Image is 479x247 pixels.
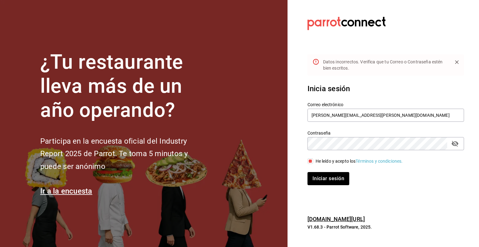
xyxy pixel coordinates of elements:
[307,109,464,122] input: Ingresa tu correo electrónico
[307,83,464,94] h3: Inicia sesión
[323,56,447,74] div: Datos incorrectos. Verifica que tu Correo o Contraseña estén bien escritos.
[356,159,403,164] a: Términos y condiciones.
[316,158,403,165] div: He leído y acepto los
[307,131,464,135] label: Contraseña
[40,135,209,173] h2: Participa en la encuesta oficial del Industry Report 2025 de Parrot. Te toma 5 minutos y puede se...
[450,138,460,149] button: passwordField
[40,187,92,195] a: Ir a la encuesta
[452,57,462,67] button: Close
[307,224,464,230] p: V1.68.3 - Parrot Software, 2025.
[307,172,349,185] button: Iniciar sesión
[307,102,464,107] label: Correo electrónico
[307,216,365,222] a: [DOMAIN_NAME][URL]
[40,50,209,122] h1: ¿Tu restaurante lleva más de un año operando?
